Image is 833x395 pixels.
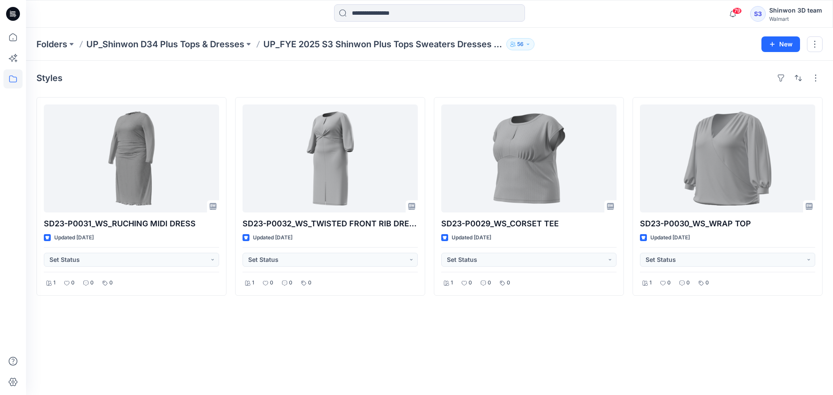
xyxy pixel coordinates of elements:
button: 56 [506,38,535,50]
p: 0 [71,278,75,287]
p: 0 [686,278,690,287]
p: 0 [488,278,491,287]
button: New [761,36,800,52]
p: 1 [252,278,254,287]
p: 0 [90,278,94,287]
p: 0 [308,278,312,287]
a: UP_Shinwon D34 Plus Tops & Dresses [86,38,244,50]
p: 1 [451,278,453,287]
div: Shinwon 3D team [769,5,822,16]
p: 1 [53,278,56,287]
a: SD23-P0029_WS_CORSET TEE [441,104,617,212]
p: SD23-P0030_WS_WRAP TOP [640,218,815,230]
a: Folders [36,38,67,50]
p: 0 [289,278,292,287]
p: Updated [DATE] [253,233,292,242]
div: Walmart [769,16,822,22]
p: SD23-P0032_WS_TWISTED FRONT RIB DRESS [243,218,418,230]
h4: Styles [36,73,62,83]
p: Updated [DATE] [452,233,491,242]
p: 56 [517,39,524,49]
a: SD23-P0032_WS_TWISTED FRONT RIB DRESS [243,104,418,212]
p: 0 [469,278,472,287]
p: 1 [649,278,652,287]
p: UP_FYE 2025 S3 Shinwon Plus Tops Sweaters Dresses – RnD White Space [263,38,503,50]
p: Updated [DATE] [650,233,690,242]
p: 0 [270,278,273,287]
p: 0 [705,278,709,287]
p: Updated [DATE] [54,233,94,242]
p: SD23-P0031_WS_RUCHING MIDI DRESS [44,218,219,230]
span: 79 [732,7,742,14]
p: 0 [667,278,671,287]
p: SD23-P0029_WS_CORSET TEE [441,218,617,230]
a: SD23-P0031_WS_RUCHING MIDI DRESS [44,104,219,212]
a: SD23-P0030_WS_WRAP TOP [640,104,815,212]
div: S3 [750,6,766,22]
p: 0 [507,278,510,287]
p: 0 [109,278,113,287]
